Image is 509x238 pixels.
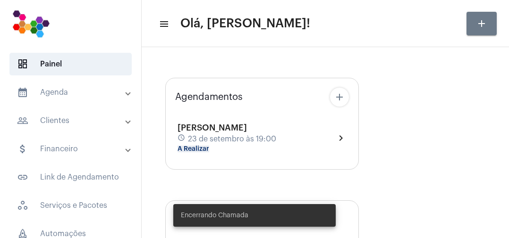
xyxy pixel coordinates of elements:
span: Link de Agendamento [9,166,132,189]
mat-icon: sidenav icon [159,18,168,30]
mat-icon: chevron_right [335,132,347,144]
mat-icon: sidenav icon [17,172,28,183]
mat-panel-title: Financeiro [17,143,126,155]
mat-icon: sidenav icon [17,143,28,155]
span: Encerrando Chamada [181,211,248,220]
img: 7bf4c2a9-cb5a-6366-d80e-59e5d4b2024a.png [8,5,54,42]
mat-icon: schedule [178,134,186,144]
mat-panel-title: Agenda [17,87,126,98]
span: 23 de setembro às 19:00 [188,135,276,143]
mat-icon: sidenav icon [17,87,28,98]
span: [PERSON_NAME] [178,123,247,132]
span: Olá, [PERSON_NAME]! [180,16,310,31]
span: sidenav icon [17,58,28,70]
mat-icon: add [476,18,487,29]
span: Serviços e Pacotes [9,194,132,217]
mat-icon: add [334,91,345,103]
mat-chip: A Realizar [178,146,209,152]
mat-expansion-panel-header: sidenav iconClientes [6,109,141,132]
mat-icon: sidenav icon [17,115,28,126]
span: sidenav icon [17,200,28,211]
mat-expansion-panel-header: sidenav iconAgenda [6,81,141,104]
span: Agendamentos [175,92,243,102]
mat-panel-title: Clientes [17,115,126,126]
span: Painel [9,53,132,75]
mat-expansion-panel-header: sidenav iconFinanceiro [6,138,141,160]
